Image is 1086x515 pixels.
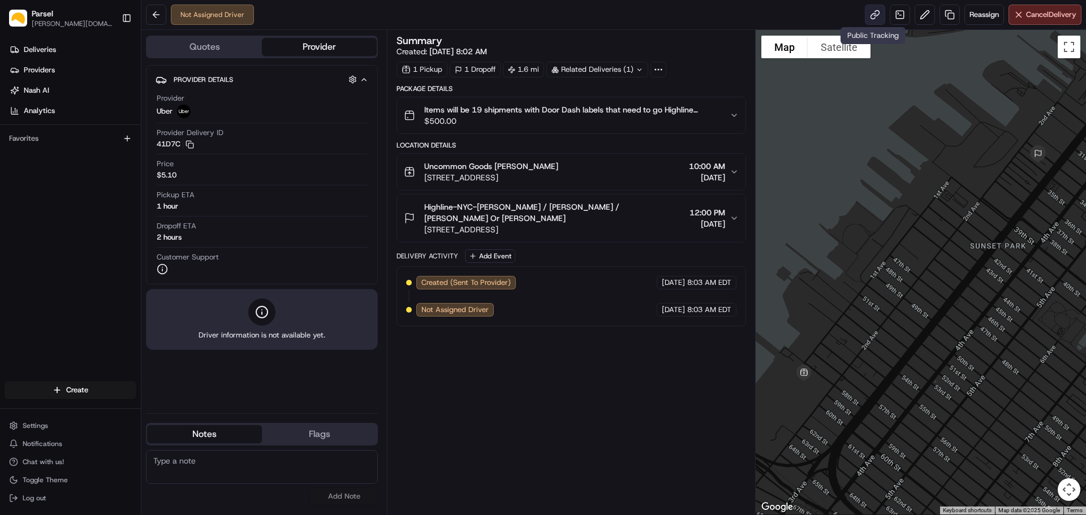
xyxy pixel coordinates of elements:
[23,475,68,484] span: Toggle Theme
[5,490,136,506] button: Log out
[689,172,725,183] span: [DATE]
[1009,5,1081,25] button: CancelDelivery
[35,175,92,184] span: [PERSON_NAME]
[424,115,720,127] span: $500.00
[397,141,745,150] div: Location Details
[7,218,91,238] a: 📗Knowledge Base
[397,84,745,93] div: Package Details
[5,472,136,488] button: Toggle Theme
[841,27,906,44] div: Public Tracking
[662,278,685,288] span: [DATE]
[32,8,53,19] button: Parsel
[397,62,447,77] div: 1 Pickup
[424,224,684,235] span: [STREET_ADDRESS]
[450,62,501,77] div: 1 Dropoff
[1058,478,1080,501] button: Map camera controls
[5,129,136,148] div: Favorites
[80,249,137,258] a: Powered byPylon
[5,5,117,32] button: ParselParsel[PERSON_NAME][DOMAIN_NAME][EMAIL_ADDRESS][PERSON_NAME][DOMAIN_NAME]
[397,252,458,261] div: Delivery Activity
[147,425,262,443] button: Notes
[157,252,219,262] span: Customer Support
[465,249,515,263] button: Add Event
[11,11,34,34] img: Nash
[5,436,136,452] button: Notifications
[157,106,173,116] span: Uber
[397,194,745,242] button: Highline-NYC-[PERSON_NAME] / [PERSON_NAME] / [PERSON_NAME] Or [PERSON_NAME][STREET_ADDRESS]12:00 ...
[23,494,46,503] span: Log out
[262,425,377,443] button: Flags
[397,154,745,190] button: Uncommon Goods [PERSON_NAME][STREET_ADDRESS]10:00 AM[DATE]
[157,221,196,231] span: Dropoff ETA
[11,223,20,232] div: 📗
[23,457,64,466] span: Chat with us!
[11,45,206,63] p: Welcome 👋
[397,97,745,133] button: Items will be 19 shipments with Door Dash labels that need to go Highline Commerce. They may be i...
[808,36,870,58] button: Show satellite imagery
[29,73,187,85] input: Clear
[24,65,55,75] span: Providers
[157,139,194,149] button: 41D7C
[546,62,648,77] div: Related Deliveries (1)
[66,385,88,395] span: Create
[100,175,123,184] span: [DATE]
[107,222,182,233] span: API Documentation
[421,278,511,288] span: Created (Sent To Provider)
[157,128,223,138] span: Provider Delivery ID
[5,81,141,99] a: Nash AI
[23,421,48,430] span: Settings
[429,46,487,57] span: [DATE] 8:02 AM
[157,201,178,211] div: 1 hour
[192,111,206,125] button: Start new chat
[424,172,558,183] span: [STREET_ADDRESS]
[262,38,377,56] button: Provider
[759,500,796,514] img: Google
[759,500,796,514] a: Open this area in Google Maps (opens a new window)
[1026,10,1076,20] span: Cancel Delivery
[157,93,184,103] span: Provider
[96,223,105,232] div: 💻
[5,381,136,399] button: Create
[5,102,141,120] a: Analytics
[24,108,44,128] img: 1755196953914-cd9d9cba-b7f7-46ee-b6f5-75ff69acacf5
[662,305,685,315] span: [DATE]
[113,250,137,258] span: Pylon
[421,305,489,315] span: Not Assigned Driver
[157,190,195,200] span: Pickup ETA
[998,507,1060,513] span: Map data ©2025 Google
[32,19,113,28] button: [PERSON_NAME][DOMAIN_NAME][EMAIL_ADDRESS][PERSON_NAME][DOMAIN_NAME]
[94,175,98,184] span: •
[689,218,725,230] span: [DATE]
[424,104,720,115] span: Items will be 19 shipments with Door Dash labels that need to go Highline Commerce. They may be i...
[174,75,233,84] span: Provider Details
[397,46,487,57] span: Created:
[91,218,186,238] a: 💻API Documentation
[23,439,62,448] span: Notifications
[689,207,725,218] span: 12:00 PM
[397,36,442,46] h3: Summary
[24,85,49,96] span: Nash AI
[11,108,32,128] img: 1736555255976-a54dd68f-1ca7-489b-9aae-adbdc363a1c4
[157,159,174,169] span: Price
[503,62,544,77] div: 1.6 mi
[1067,507,1083,513] a: Terms (opens in new tab)
[761,36,808,58] button: Show street map
[175,145,206,158] button: See all
[5,418,136,434] button: Settings
[943,507,992,514] button: Keyboard shortcuts
[5,41,141,59] a: Deliveries
[24,106,55,116] span: Analytics
[964,5,1004,25] button: Reassign
[11,147,76,156] div: Past conversations
[156,70,368,89] button: Provider Details
[424,161,558,172] span: Uncommon Goods [PERSON_NAME]
[157,232,182,243] div: 2 hours
[199,330,325,340] span: Driver information is not available yet.
[51,119,156,128] div: We're available if you need us!
[23,222,87,233] span: Knowledge Base
[1058,36,1080,58] button: Toggle fullscreen view
[969,10,999,20] span: Reassign
[51,108,186,119] div: Start new chat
